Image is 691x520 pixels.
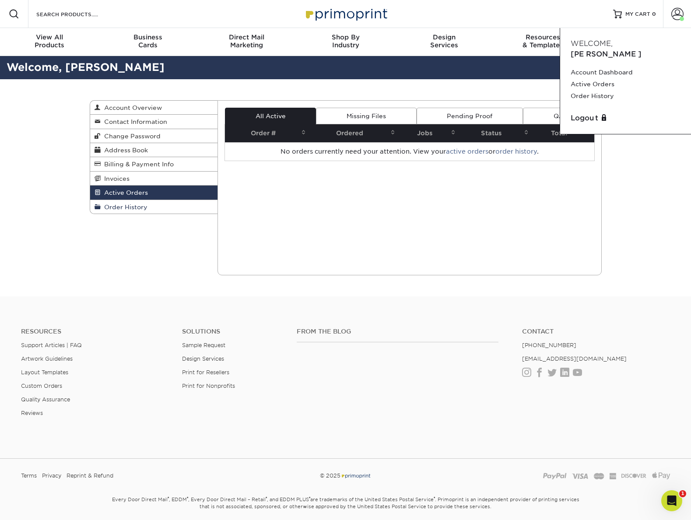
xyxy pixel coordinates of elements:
[35,9,121,19] input: SEARCH PRODUCTS.....
[661,490,682,511] iframe: Intercom live chat
[571,78,680,90] a: Active Orders
[90,101,218,115] a: Account Overview
[101,118,167,125] span: Contact Information
[522,342,576,348] a: [PHONE_NUMBER]
[395,33,494,49] div: Services
[417,108,523,124] a: Pending Proof
[90,172,218,186] a: Invoices
[296,28,395,56] a: Shop ByIndustry
[101,189,148,196] span: Active Orders
[458,124,531,142] th: Status
[494,28,593,56] a: Resources& Templates
[21,369,68,376] a: Layout Templates
[296,33,395,49] div: Industry
[197,28,296,56] a: Direct MailMarketing
[571,90,680,102] a: Order History
[571,50,642,58] span: [PERSON_NAME]
[522,355,627,362] a: [EMAIL_ADDRESS][DOMAIN_NAME]
[395,33,494,41] span: Design
[571,113,680,123] a: Logout
[182,383,235,389] a: Print for Nonprofits
[90,129,218,143] a: Change Password
[309,124,398,142] th: Ordered
[235,469,456,482] div: © 2025
[182,342,225,348] a: Sample Request
[90,157,218,171] a: Billing & Payment Info
[99,33,198,49] div: Cards
[434,496,435,500] sup: ®
[302,4,389,23] img: Primoprint
[21,383,62,389] a: Custom Orders
[101,147,148,154] span: Address Book
[523,108,594,124] a: QA
[99,33,198,41] span: Business
[90,186,218,200] a: Active Orders
[340,472,371,479] img: Primoprint
[101,104,162,111] span: Account Overview
[495,148,537,155] a: order history
[101,204,147,211] span: Order History
[101,161,174,168] span: Billing & Payment Info
[531,124,594,142] th: Total
[42,469,61,482] a: Privacy
[398,124,458,142] th: Jobs
[571,39,613,48] span: Welcome,
[225,108,316,124] a: All Active
[182,355,224,362] a: Design Services
[182,328,284,335] h4: Solutions
[494,33,593,49] div: & Templates
[90,115,218,129] a: Contact Information
[21,328,169,335] h4: Resources
[225,142,594,161] td: No orders currently need your attention. View your or .
[197,33,296,49] div: Marketing
[67,469,113,482] a: Reprint & Refund
[297,328,498,335] h4: From the Blog
[309,496,310,500] sup: ®
[21,410,43,416] a: Reviews
[21,396,70,403] a: Quality Assurance
[625,11,650,18] span: MY CART
[494,33,593,41] span: Resources
[316,108,416,124] a: Missing Files
[296,33,395,41] span: Shop By
[90,200,218,214] a: Order History
[446,148,488,155] a: active orders
[21,469,37,482] a: Terms
[99,28,198,56] a: BusinessCards
[571,67,680,78] a: Account Dashboard
[522,328,670,335] a: Contact
[101,175,130,182] span: Invoices
[652,11,656,17] span: 0
[90,143,218,157] a: Address Book
[182,369,229,376] a: Print for Resellers
[101,133,161,140] span: Change Password
[21,355,73,362] a: Artwork Guidelines
[197,33,296,41] span: Direct Mail
[395,28,494,56] a: DesignServices
[225,124,309,142] th: Order #
[679,490,686,497] span: 1
[21,342,82,348] a: Support Articles | FAQ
